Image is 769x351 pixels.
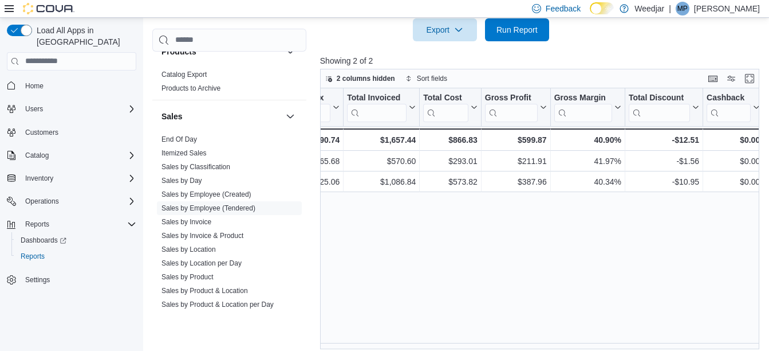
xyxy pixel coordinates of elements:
[21,252,45,261] span: Reports
[629,154,699,168] div: -$1.56
[25,220,49,229] span: Reports
[677,2,688,15] span: MP
[423,133,477,147] div: $866.83
[21,125,136,139] span: Customers
[16,249,136,263] span: Reports
[629,92,699,122] button: Total Discount
[161,135,197,143] a: End Of Day
[554,92,612,103] div: Gross Margin
[161,259,242,267] a: Sales by Location per Day
[347,175,416,189] div: $1,086.84
[25,81,44,91] span: Home
[2,271,141,288] button: Settings
[25,128,58,137] span: Customers
[161,273,214,281] a: Sales by Product
[554,92,612,122] div: Gross Margin
[161,111,183,122] h3: Sales
[485,92,538,122] div: Gross Profit
[21,217,54,231] button: Reports
[21,171,136,185] span: Inventory
[417,74,447,83] span: Sort fields
[707,92,751,122] div: Cashback
[21,171,58,185] button: Inventory
[161,232,243,240] a: Sales by Invoice & Product
[161,204,255,213] span: Sales by Employee (Tendered)
[724,72,738,85] button: Display options
[161,300,274,309] span: Sales by Product & Location per Day
[21,217,136,231] span: Reports
[290,92,330,122] div: Total Tax
[21,273,54,287] a: Settings
[161,71,207,79] a: Catalog Export
[423,154,477,168] div: $293.01
[283,45,297,58] button: Products
[485,175,547,189] div: $387.96
[25,275,50,284] span: Settings
[485,154,547,168] div: $211.91
[290,92,330,103] div: Total Tax
[161,314,239,322] a: Sales by Product per Day
[21,126,63,139] a: Customers
[413,18,477,41] button: Export
[161,84,220,92] a: Products to Archive
[554,175,621,189] div: 40.34%
[161,217,211,227] span: Sales by Invoice
[347,133,416,147] div: $1,657.44
[629,175,699,189] div: -$10.95
[676,2,689,15] div: Matt Proulx
[161,111,281,122] button: Sales
[161,314,239,323] span: Sales by Product per Day
[21,194,64,208] button: Operations
[21,102,136,116] span: Users
[554,133,621,147] div: 40.90%
[2,147,141,163] button: Catalog
[590,14,590,15] span: Dark Mode
[707,92,751,103] div: Cashback
[161,286,248,295] span: Sales by Product & Location
[23,3,74,14] img: Cova
[420,18,470,41] span: Export
[707,154,760,168] div: $0.00
[16,249,49,263] a: Reports
[347,154,416,168] div: $570.60
[320,55,764,67] p: Showing 2 of 2
[707,133,760,147] div: $0.00
[629,133,699,147] div: -$12.51
[423,175,477,189] div: $573.82
[25,174,53,183] span: Inventory
[290,154,340,168] div: $65.68
[161,259,242,268] span: Sales by Location per Day
[485,92,547,122] button: Gross Profit
[485,92,538,103] div: Gross Profit
[485,18,549,41] button: Run Report
[161,176,202,185] span: Sales by Day
[21,149,53,162] button: Catalog
[32,25,136,48] span: Load All Apps in [GEOGRAPHIC_DATA]
[290,133,340,147] div: $190.74
[2,170,141,186] button: Inventory
[11,232,141,248] a: Dashboards
[283,110,297,123] button: Sales
[161,46,281,57] button: Products
[496,24,538,36] span: Run Report
[2,193,141,209] button: Operations
[2,124,141,141] button: Customers
[347,92,407,103] div: Total Invoiced
[7,73,136,318] nav: Complex example
[161,46,196,57] h3: Products
[669,2,671,15] p: |
[554,92,621,122] button: Gross Margin
[590,2,614,14] input: Dark Mode
[11,248,141,264] button: Reports
[706,72,720,85] button: Keyboard shortcuts
[25,104,43,114] span: Users
[546,3,581,14] span: Feedback
[634,2,664,15] p: Weedjar
[161,84,220,93] span: Products to Archive
[337,74,395,83] span: 2 columns hidden
[423,92,477,122] button: Total Cost
[401,72,452,85] button: Sort fields
[161,135,197,144] span: End Of Day
[25,197,59,206] span: Operations
[21,102,48,116] button: Users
